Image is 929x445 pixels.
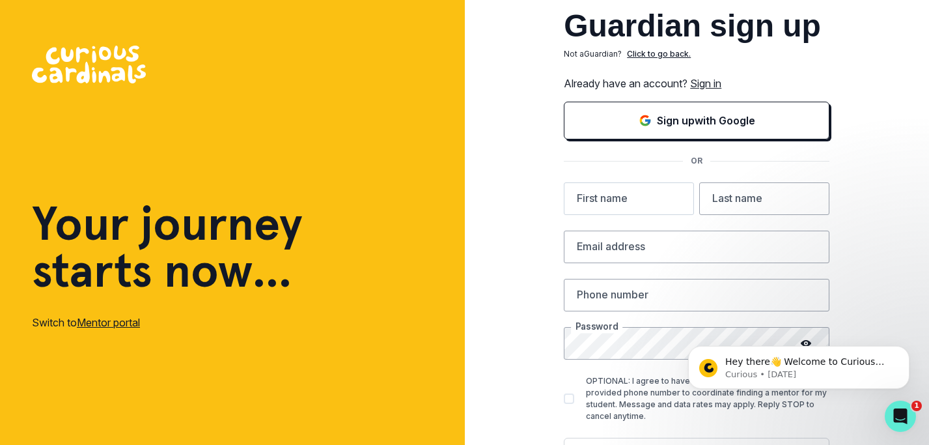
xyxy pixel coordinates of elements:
p: Message from Curious, sent 6w ago [57,50,225,62]
p: Sign up with Google [657,113,755,128]
button: Sign in with Google (GSuite) [564,102,829,139]
h2: Guardian sign up [564,10,829,42]
span: Switch to [32,316,77,329]
p: Already have an account? [564,76,829,91]
iframe: Intercom notifications message [669,319,929,410]
p: OPTIONAL: I agree to have the Curious Cardinals contact the provided phone number to coordinate f... [586,375,829,422]
span: 1 [911,401,922,411]
span: Hey there👋 Welcome to Curious Cardinals 🙌 Take a look around! If you have any questions or are ex... [57,38,222,113]
a: Mentor portal [77,316,140,329]
img: Curious Cardinals Logo [32,46,146,83]
p: Click to go back. [627,48,691,60]
iframe: Intercom live chat [885,401,916,432]
a: Sign in [690,77,721,90]
p: OR [683,155,710,167]
p: Not a Guardian ? [564,48,622,60]
h1: Your journey starts now... [32,200,303,294]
